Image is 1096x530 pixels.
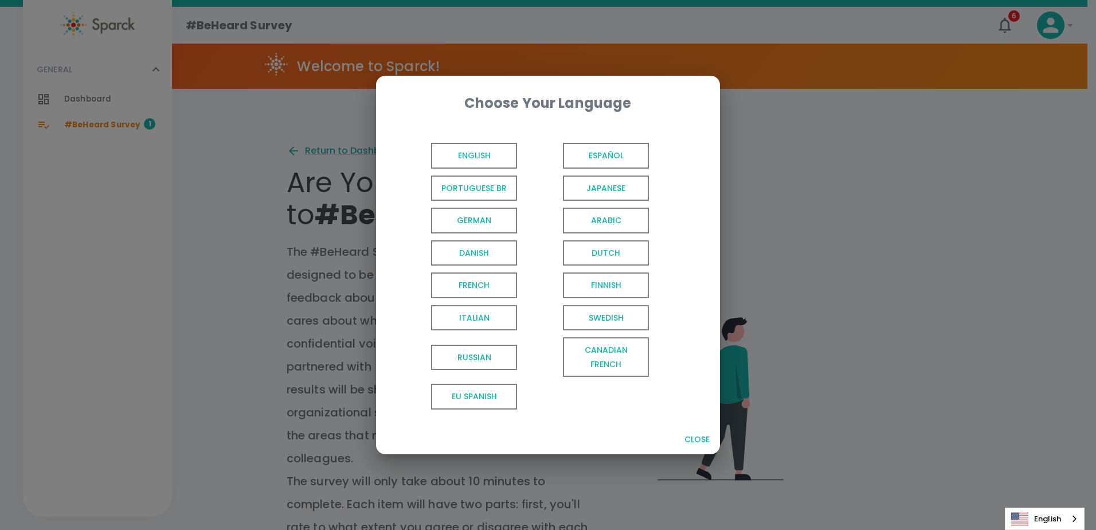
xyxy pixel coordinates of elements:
span: Dutch [563,240,649,266]
button: Portuguese BR [390,172,522,205]
button: Canadian French [522,334,653,380]
span: Portuguese BR [431,176,517,201]
a: English [1005,508,1084,529]
span: Danish [431,240,517,266]
div: Language [1005,508,1085,530]
span: EU Spanish [431,384,517,410]
button: French [390,269,522,302]
button: Russian [390,334,522,380]
span: Finnish [563,272,649,298]
button: Japanese [522,172,653,205]
span: Canadian French [563,337,649,377]
aside: Language selected: English [1005,508,1085,530]
button: Close [679,429,715,450]
button: Italian [390,302,522,334]
span: Español [563,143,649,169]
button: German [390,204,522,237]
button: Swedish [522,302,653,334]
button: EU Spanish [390,380,522,413]
div: Choose Your Language [394,94,702,112]
span: German [431,208,517,233]
button: Español [522,139,653,172]
span: French [431,272,517,298]
button: Finnish [522,269,653,302]
span: Japanese [563,176,649,201]
button: Danish [390,237,522,270]
span: Italian [431,305,517,331]
button: Arabic [522,204,653,237]
span: Arabic [563,208,649,233]
button: Dutch [522,237,653,270]
span: Russian [431,345,517,371]
span: English [431,143,517,169]
span: Swedish [563,305,649,331]
button: English [390,139,522,172]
